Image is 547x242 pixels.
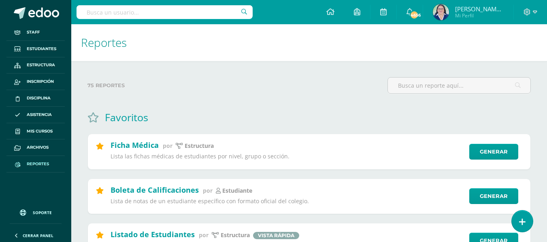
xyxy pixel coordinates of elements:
[23,233,53,238] span: Cerrar panel
[163,142,172,149] span: por
[221,231,250,239] p: Estructura
[6,90,65,107] a: Disciplina
[27,78,54,85] span: Inscripción
[111,229,195,239] h2: Listado de Estudiantes
[388,78,530,93] input: Busca un reporte aquí...
[81,35,127,50] span: Reportes
[10,202,62,221] a: Soporte
[185,142,214,149] p: estructura
[27,95,51,101] span: Disciplina
[6,123,65,140] a: Mis cursos
[469,144,518,160] a: Generar
[111,153,464,160] p: Lista las fichas médicas de estudiantes por nivel, grupo o sección.
[87,77,381,94] label: 75 reportes
[6,57,65,74] a: Estructura
[455,5,504,13] span: [PERSON_NAME][US_STATE]
[27,112,52,118] span: Asistencia
[27,29,40,36] span: Staff
[27,128,53,135] span: Mis cursos
[105,110,148,124] h1: Favoritos
[199,231,209,239] span: por
[6,139,65,156] a: Archivos
[222,187,252,194] p: estudiante
[203,187,213,194] span: por
[410,11,419,19] span: 4656
[253,232,299,239] span: Vista rápida
[27,144,49,151] span: Archivos
[6,107,65,123] a: Asistencia
[6,156,65,173] a: Reportes
[27,161,49,167] span: Reportes
[111,140,159,150] h2: Ficha Médica
[6,74,65,90] a: Inscripción
[6,41,65,57] a: Estudiantes
[111,198,464,205] p: Lista de notas de un estudiante específico con formato oficial del colegio.
[33,210,52,215] span: Soporte
[455,12,504,19] span: Mi Perfil
[111,185,199,195] h2: Boleta de Calificaciones
[433,4,449,20] img: 8369efb87e5cb66e5f59332c9f6b987d.png
[469,188,518,204] a: Generar
[6,24,65,41] a: Staff
[77,5,253,19] input: Busca un usuario...
[27,46,56,52] span: Estudiantes
[27,62,55,68] span: Estructura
